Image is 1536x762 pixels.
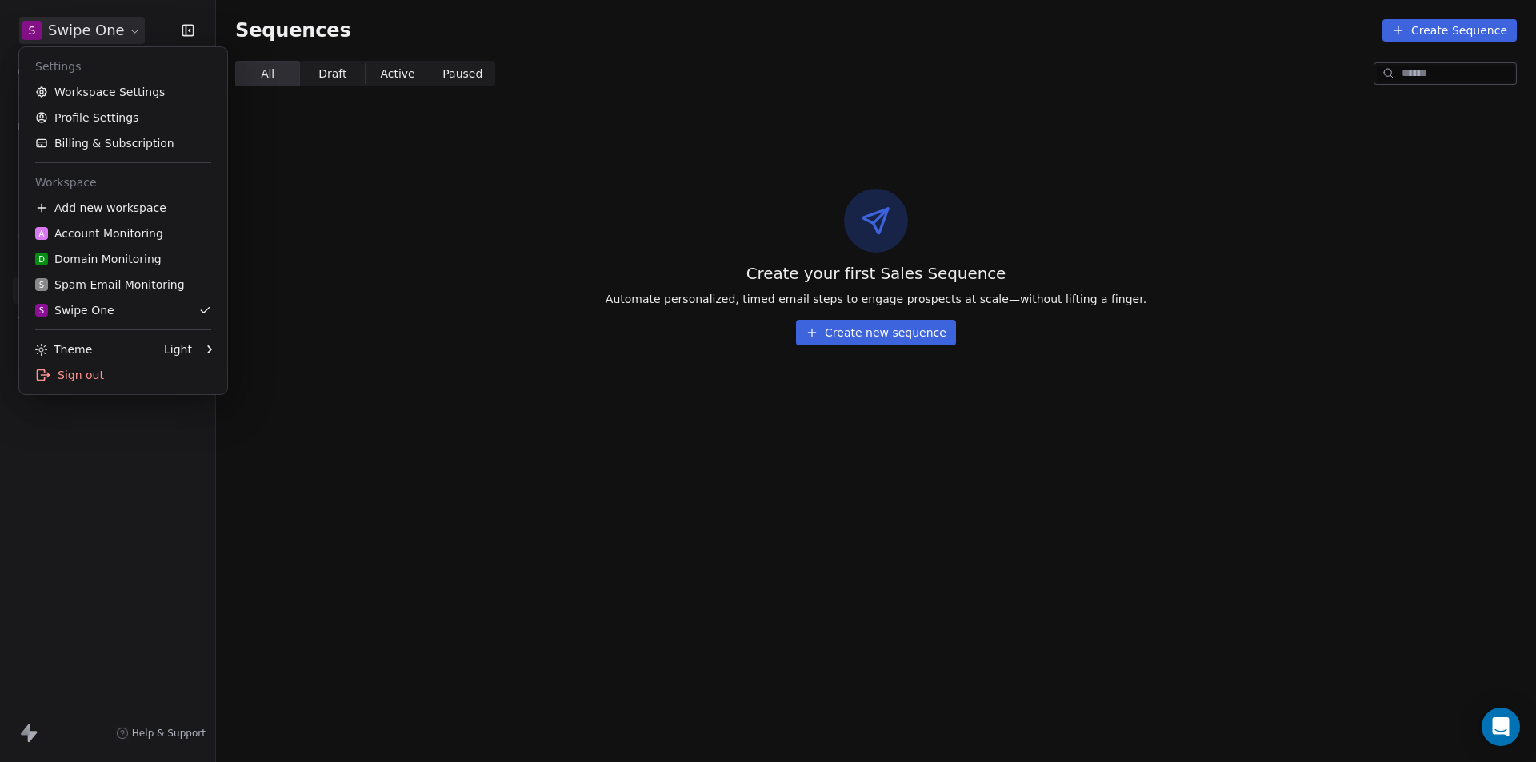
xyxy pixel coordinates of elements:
div: Settings [26,54,221,79]
span: S [39,279,44,291]
div: Sign out [26,362,221,388]
a: Billing & Subscription [26,130,221,156]
span: S [39,305,44,317]
div: Workspace [26,170,221,195]
div: Theme [35,341,92,357]
span: D [38,253,45,265]
div: Domain Monitoring [35,251,162,267]
a: Profile Settings [26,105,221,130]
div: Add new workspace [26,195,221,221]
div: Account Monitoring [35,225,163,241]
div: Swipe One [35,302,114,318]
a: Workspace Settings [26,79,221,105]
div: Spam Email Monitoring [35,277,185,293]
span: A [39,228,45,240]
div: Light [164,341,192,357]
